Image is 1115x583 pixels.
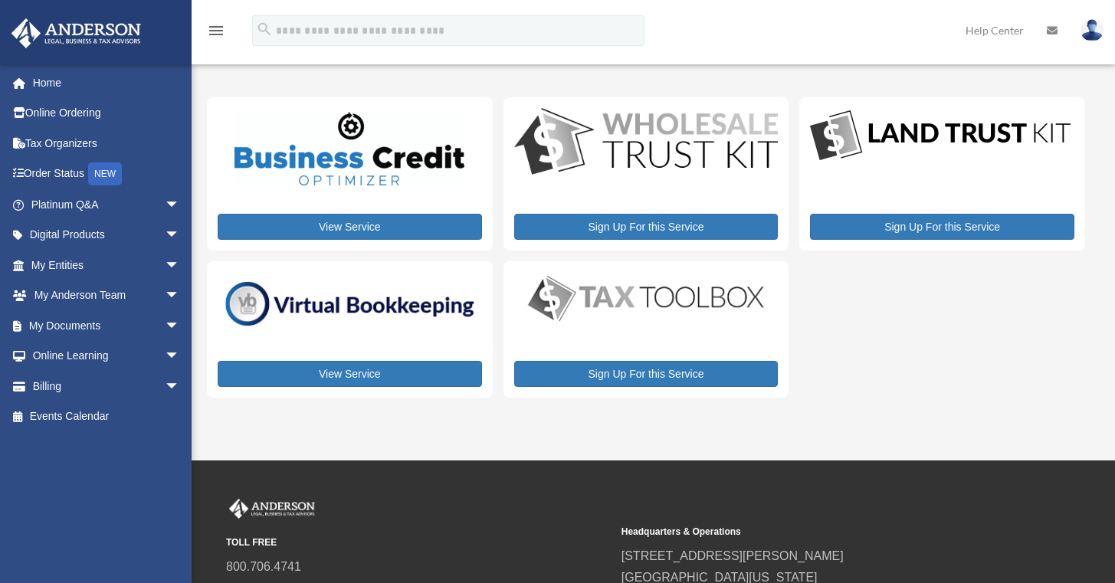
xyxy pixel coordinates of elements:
[1081,19,1104,41] img: User Pic
[165,310,195,342] span: arrow_drop_down
[11,128,203,159] a: Tax Organizers
[165,280,195,312] span: arrow_drop_down
[218,214,482,240] a: View Service
[165,341,195,372] span: arrow_drop_down
[11,371,203,401] a: Billingarrow_drop_down
[165,189,195,221] span: arrow_drop_down
[621,524,1006,540] small: Headquarters & Operations
[165,371,195,402] span: arrow_drop_down
[218,361,482,387] a: View Service
[226,560,301,573] a: 800.706.4741
[11,401,203,432] a: Events Calendar
[256,21,273,38] i: search
[11,280,203,311] a: My Anderson Teamarrow_drop_down
[11,67,203,98] a: Home
[514,214,779,240] a: Sign Up For this Service
[11,310,203,341] a: My Documentsarrow_drop_down
[514,272,779,325] img: taxtoolbox_new-1.webp
[11,189,203,220] a: Platinum Q&Aarrow_drop_down
[11,98,203,129] a: Online Ordering
[7,18,146,48] img: Anderson Advisors Platinum Portal
[226,499,318,519] img: Anderson Advisors Platinum Portal
[11,250,203,280] a: My Entitiesarrow_drop_down
[810,214,1074,240] a: Sign Up For this Service
[88,162,122,185] div: NEW
[810,108,1071,164] img: LandTrust_lgo-1.jpg
[207,27,225,40] a: menu
[514,108,779,178] img: WS-Trust-Kit-lgo-1.jpg
[165,250,195,281] span: arrow_drop_down
[11,220,195,251] a: Digital Productsarrow_drop_down
[165,220,195,251] span: arrow_drop_down
[11,159,203,190] a: Order StatusNEW
[226,535,611,551] small: TOLL FREE
[621,549,844,562] a: [STREET_ADDRESS][PERSON_NAME]
[207,21,225,40] i: menu
[514,361,779,387] a: Sign Up For this Service
[11,341,203,372] a: Online Learningarrow_drop_down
